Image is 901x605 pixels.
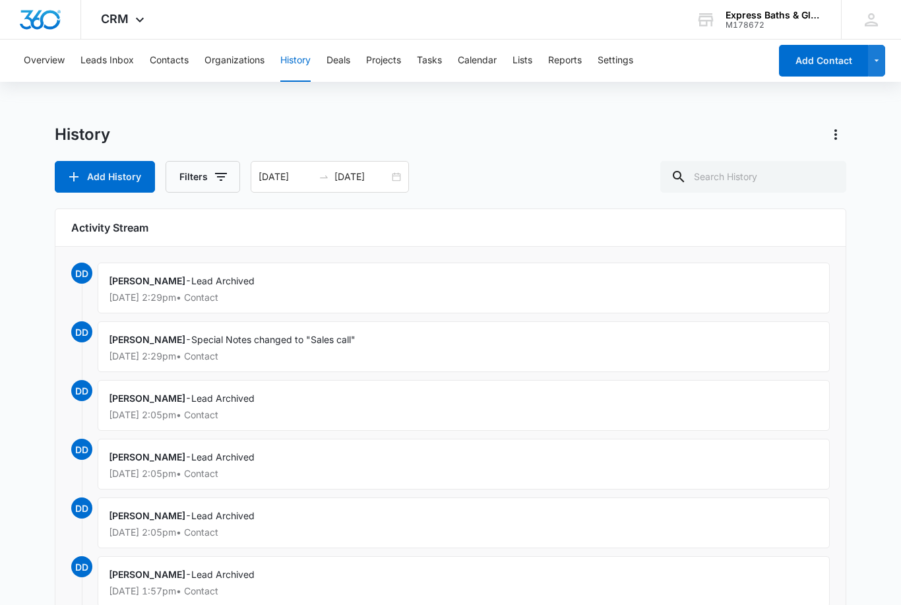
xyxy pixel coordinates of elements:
[109,587,819,596] p: [DATE] 1:57pm • Contact
[825,124,846,145] button: Actions
[109,569,185,580] span: [PERSON_NAME]
[109,451,185,462] span: [PERSON_NAME]
[280,40,311,82] button: History
[109,293,819,302] p: [DATE] 2:29pm • Contact
[98,497,830,548] div: -
[726,20,822,30] div: account id
[71,321,92,342] span: DD
[24,40,65,82] button: Overview
[98,321,830,372] div: -
[513,40,532,82] button: Lists
[259,170,313,184] input: Start date
[204,40,264,82] button: Organizations
[109,393,185,404] span: [PERSON_NAME]
[71,220,830,236] h6: Activity Stream
[71,497,92,519] span: DD
[166,161,240,193] button: Filters
[71,439,92,460] span: DD
[191,451,255,462] span: Lead Archived
[191,334,356,345] span: Special Notes changed to "Sales call"
[548,40,582,82] button: Reports
[80,40,134,82] button: Leads Inbox
[98,439,830,490] div: -
[417,40,442,82] button: Tasks
[109,510,185,521] span: [PERSON_NAME]
[71,380,92,401] span: DD
[191,393,255,404] span: Lead Archived
[326,40,350,82] button: Deals
[334,170,389,184] input: End date
[109,410,819,420] p: [DATE] 2:05pm • Contact
[779,45,868,77] button: Add Contact
[660,161,846,193] input: Search History
[71,556,92,577] span: DD
[150,40,189,82] button: Contacts
[109,334,185,345] span: [PERSON_NAME]
[191,569,255,580] span: Lead Archived
[191,510,255,521] span: Lead Archived
[55,161,155,193] button: Add History
[109,469,819,478] p: [DATE] 2:05pm • Contact
[598,40,633,82] button: Settings
[71,263,92,284] span: DD
[109,275,185,286] span: [PERSON_NAME]
[55,125,110,144] h1: History
[726,10,822,20] div: account name
[458,40,497,82] button: Calendar
[319,172,329,182] span: to
[319,172,329,182] span: swap-right
[98,263,830,313] div: -
[191,275,255,286] span: Lead Archived
[109,528,819,537] p: [DATE] 2:05pm • Contact
[109,352,819,361] p: [DATE] 2:29pm • Contact
[366,40,401,82] button: Projects
[101,12,129,26] span: CRM
[98,380,830,431] div: -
